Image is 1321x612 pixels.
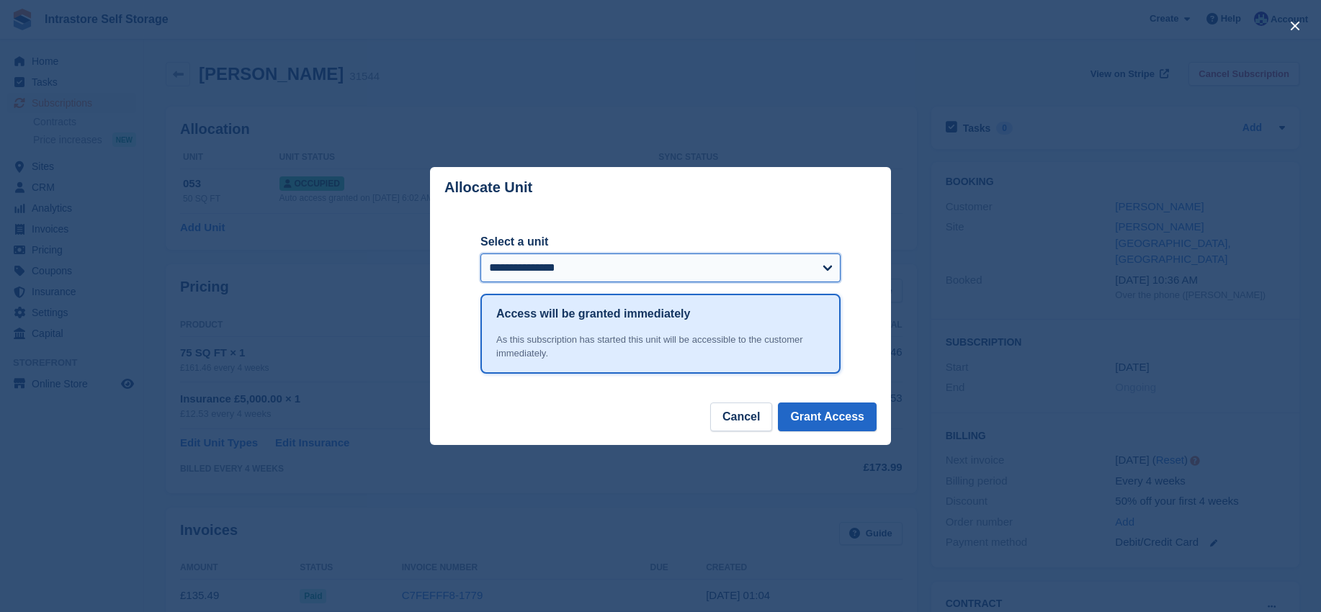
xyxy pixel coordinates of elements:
[444,179,532,196] p: Allocate Unit
[496,305,690,323] h1: Access will be granted immediately
[1284,14,1307,37] button: close
[710,402,772,431] button: Cancel
[778,402,877,431] button: Grant Access
[496,333,825,361] div: As this subscription has started this unit will be accessible to the customer immediately.
[480,233,841,251] label: Select a unit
